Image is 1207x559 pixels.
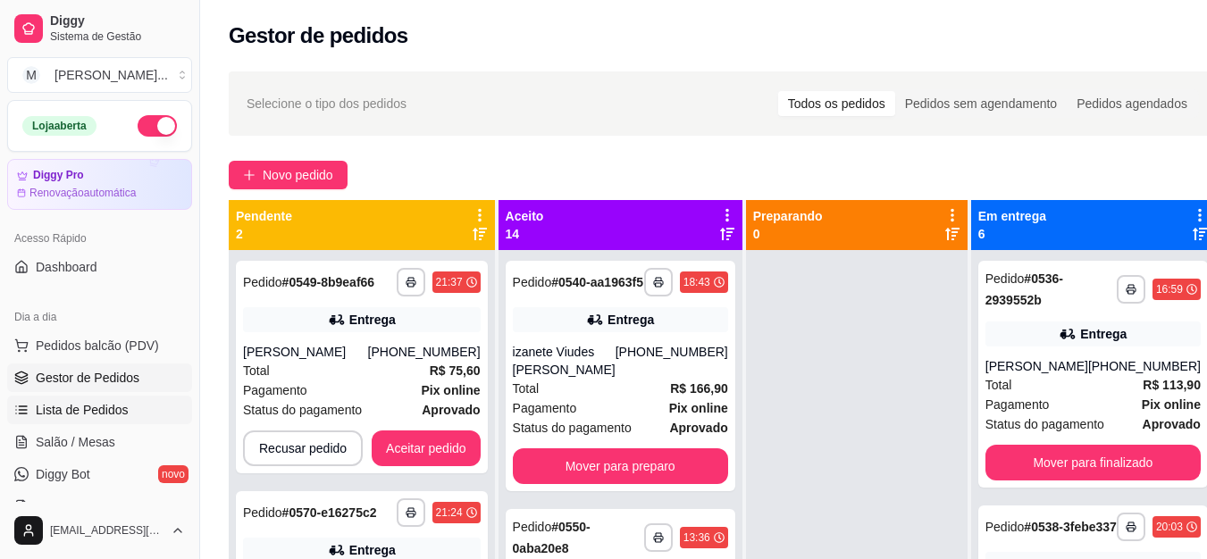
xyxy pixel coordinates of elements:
div: Todos os pedidos [778,91,895,116]
span: Status do pagamento [985,414,1104,434]
span: M [22,66,40,84]
div: 21:37 [436,275,463,289]
span: Pedido [513,275,552,289]
div: [PHONE_NUMBER] [616,343,728,379]
div: Pedidos agendados [1067,91,1197,116]
span: Diggy [50,13,185,29]
p: 6 [978,225,1046,243]
button: [EMAIL_ADDRESS][DOMAIN_NAME] [7,509,192,552]
span: Pedido [985,271,1025,286]
a: KDS [7,492,192,521]
strong: aprovado [422,403,480,417]
h2: Gestor de pedidos [229,21,408,50]
span: plus [243,169,256,181]
strong: # 0538-3febe337 [1024,520,1117,534]
div: Entrega [349,541,396,559]
button: Aceitar pedido [372,430,481,466]
span: Diggy Bot [36,465,90,483]
div: [PERSON_NAME] [243,343,368,361]
span: Gestor de Pedidos [36,369,139,387]
strong: # 0536-2939552b [985,271,1063,307]
article: Diggy Pro [33,169,84,182]
article: Renovação automática [29,186,136,200]
span: Dashboard [36,258,97,276]
span: Pedidos balcão (PDV) [36,337,159,355]
span: Sistema de Gestão [50,29,185,44]
div: Entrega [1080,325,1127,343]
span: Pagamento [243,380,307,400]
div: Acesso Rápido [7,224,192,253]
span: Selecione o tipo dos pedidos [247,94,407,113]
strong: aprovado [1143,417,1201,431]
p: Pendente [236,207,292,225]
button: Novo pedido [229,161,348,189]
a: Diggy ProRenovaçãoautomática [7,159,192,210]
span: Pagamento [513,398,577,418]
div: 21:24 [436,505,463,520]
span: Pagamento [985,395,1050,414]
div: Entrega [608,311,654,329]
strong: # 0540-aa1963f5 [551,275,643,289]
div: Loja aberta [22,116,96,136]
strong: # 0570-e16275c2 [282,505,377,520]
strong: Pix online [669,401,728,415]
span: Pedido [243,505,282,520]
span: Total [985,375,1012,395]
strong: R$ 166,90 [670,381,728,396]
span: Status do pagamento [243,400,362,420]
div: Entrega [349,311,396,329]
strong: # 0549-8b9eaf66 [282,275,375,289]
p: 2 [236,225,292,243]
p: 14 [506,225,544,243]
span: Total [243,361,270,380]
a: Lista de Pedidos [7,396,192,424]
span: Pedido [513,520,552,534]
div: Dia a dia [7,303,192,331]
span: Status do pagamento [513,418,632,438]
span: Pedido [243,275,282,289]
button: Alterar Status [138,115,177,137]
strong: R$ 113,90 [1143,378,1201,392]
div: [PERSON_NAME] ... [54,66,168,84]
div: 13:36 [683,530,710,545]
div: [PHONE_NUMBER] [1088,357,1201,375]
span: KDS [36,497,62,515]
p: Preparando [753,207,823,225]
strong: aprovado [669,421,727,435]
p: Em entrega [978,207,1046,225]
span: Pedido [985,520,1025,534]
div: [PHONE_NUMBER] [368,343,481,361]
span: Novo pedido [263,165,333,185]
button: Recusar pedido [243,430,363,466]
div: 20:03 [1156,520,1183,534]
a: DiggySistema de Gestão [7,7,192,50]
span: Total [513,379,540,398]
p: Aceito [506,207,544,225]
span: Salão / Mesas [36,433,115,451]
button: Mover para finalizado [985,445,1201,480]
div: izanete Viudes [PERSON_NAME] [513,343,616,379]
span: Lista de Pedidos [36,401,129,419]
strong: R$ 75,60 [430,363,481,378]
a: Gestor de Pedidos [7,363,192,392]
button: Mover para preparo [513,448,728,484]
span: [EMAIL_ADDRESS][DOMAIN_NAME] [50,523,163,538]
strong: # 0550-0aba20e8 [513,520,591,555]
a: Diggy Botnovo [7,460,192,488]
button: Select a team [7,57,192,93]
div: [PERSON_NAME] [985,357,1088,375]
strong: Pix online [1142,397,1201,412]
button: Pedidos balcão (PDV) [7,331,192,360]
a: Dashboard [7,253,192,281]
div: 16:59 [1156,282,1183,296]
div: 18:43 [683,275,710,289]
strong: Pix online [421,383,480,397]
p: 0 [753,225,823,243]
div: Pedidos sem agendamento [895,91,1067,116]
a: Salão / Mesas [7,428,192,456]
